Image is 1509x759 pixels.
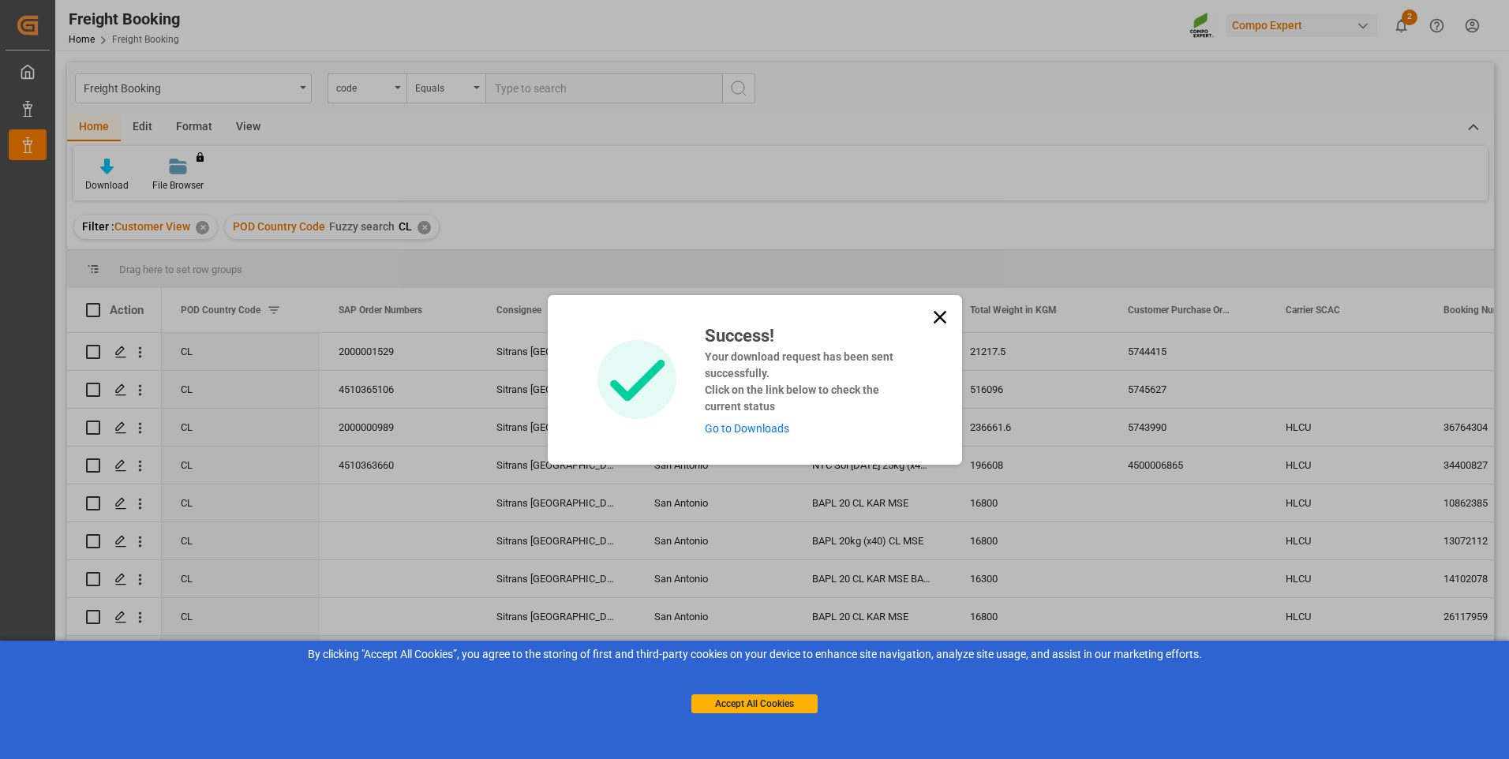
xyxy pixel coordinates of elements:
[705,422,789,435] a: Go to Downloads
[705,323,900,349] h1: Success!
[11,646,1498,663] div: By clicking "Accept All Cookies”, you agree to the storing of first and third-party cookies on yo...
[691,694,818,713] button: Accept All Cookies
[705,350,893,379] span: Your download request has been sent successfully.
[705,383,879,413] span: Click on the link below to check the current status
